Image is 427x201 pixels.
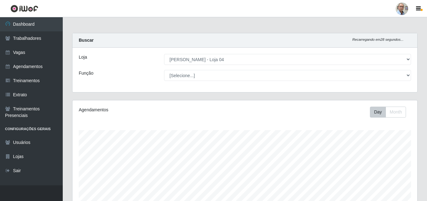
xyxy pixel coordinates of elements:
[370,107,411,118] div: Toolbar with button groups
[386,107,406,118] button: Month
[10,5,38,13] img: CoreUI Logo
[370,107,406,118] div: First group
[79,107,212,113] div: Agendamentos
[370,107,386,118] button: Day
[79,70,93,77] label: Função
[352,38,403,41] i: Recarregando em 28 segundos...
[79,38,93,43] strong: Buscar
[79,54,87,61] label: Loja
